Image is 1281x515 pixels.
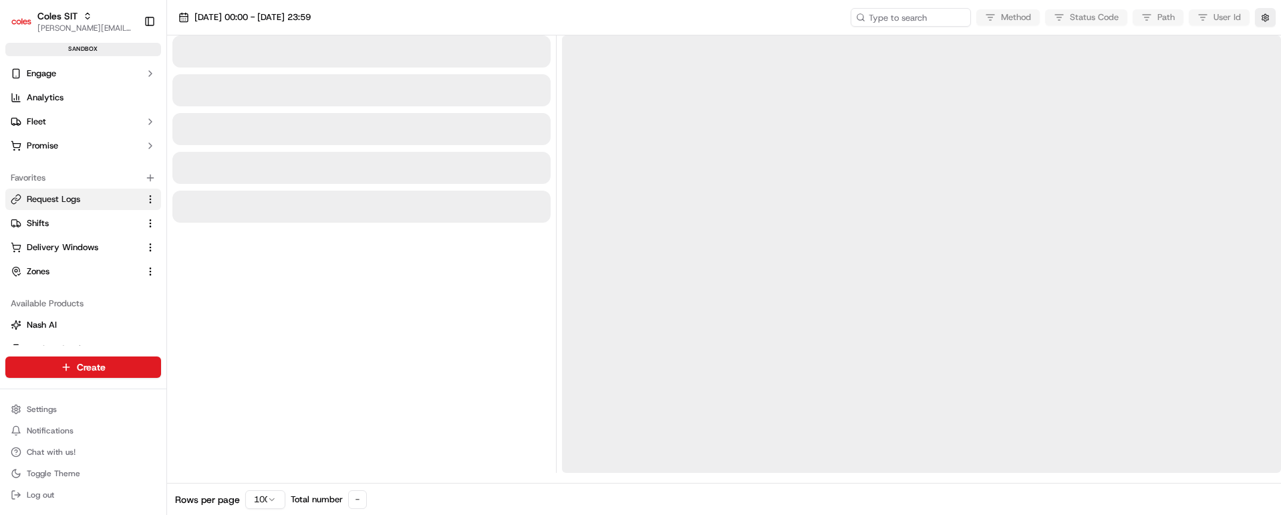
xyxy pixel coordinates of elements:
[11,217,140,229] a: Shifts
[5,443,161,461] button: Chat with us!
[5,167,161,189] div: Favorites
[37,9,78,23] button: Coles SIT
[11,343,156,355] a: Product Catalog
[13,128,37,152] img: 1736555255976-a54dd68f-1ca7-489b-9aae-adbdc363a1c4
[11,11,32,32] img: Coles SIT
[37,23,133,33] button: [PERSON_NAME][EMAIL_ADDRESS][PERSON_NAME][PERSON_NAME][DOMAIN_NAME]
[11,266,140,278] a: Zones
[5,237,161,258] button: Delivery Windows
[27,404,57,415] span: Settings
[27,194,102,207] span: Knowledge Base
[5,293,161,314] div: Available Products
[11,319,156,331] a: Nash AI
[27,468,80,479] span: Toggle Theme
[27,490,54,500] span: Log out
[172,8,317,27] button: [DATE] 00:00 - [DATE] 23:59
[27,217,49,229] span: Shifts
[11,241,140,253] a: Delivery Windows
[113,195,124,206] div: 💻
[5,464,161,483] button: Toggle Theme
[27,319,57,331] span: Nash AI
[133,227,162,237] span: Pylon
[5,400,161,419] button: Settings
[227,132,243,148] button: Start new chat
[45,141,169,152] div: We're available if you need us!
[27,241,98,253] span: Delivery Windows
[27,343,91,355] span: Product Catalog
[27,425,74,436] span: Notifications
[194,11,311,23] span: [DATE] 00:00 - [DATE] 23:59
[5,486,161,504] button: Log out
[5,87,161,108] a: Analytics
[27,266,49,278] span: Zones
[126,194,215,207] span: API Documentation
[27,116,46,128] span: Fleet
[5,5,138,37] button: Coles SITColes SIT[PERSON_NAME][EMAIL_ADDRESS][PERSON_NAME][PERSON_NAME][DOMAIN_NAME]
[13,54,243,75] p: Welcome 👋
[5,63,161,84] button: Engage
[13,13,40,40] img: Nash
[851,8,971,27] input: Type to search
[35,86,241,100] input: Got a question? Start typing here...
[27,447,76,457] span: Chat with us!
[291,494,343,506] span: Total number
[45,128,219,141] div: Start new chat
[94,226,162,237] a: Powered byPylon
[5,314,161,336] button: Nash AI
[5,338,161,360] button: Product Catalog
[27,92,63,104] span: Analytics
[5,213,161,234] button: Shifts
[11,193,140,205] a: Request Logs
[13,195,24,206] div: 📗
[5,43,161,56] div: sandbox
[27,140,58,152] span: Promise
[5,356,161,378] button: Create
[5,261,161,282] button: Zones
[5,111,161,132] button: Fleet
[5,135,161,157] button: Promise
[5,421,161,440] button: Notifications
[348,490,367,509] div: -
[77,360,106,374] span: Create
[27,68,56,80] span: Engage
[8,189,108,213] a: 📗Knowledge Base
[5,189,161,210] button: Request Logs
[175,493,240,506] span: Rows per page
[27,193,80,205] span: Request Logs
[108,189,220,213] a: 💻API Documentation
